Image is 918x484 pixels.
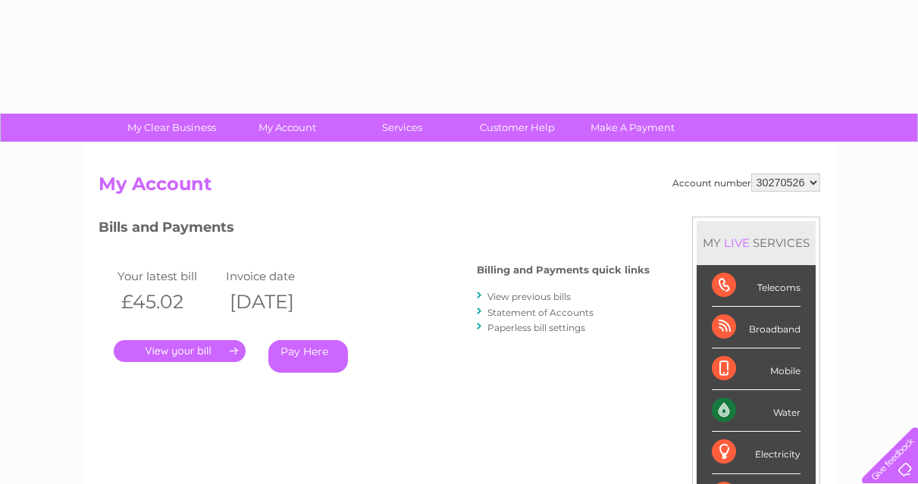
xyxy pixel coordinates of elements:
[99,173,820,202] h2: My Account
[712,348,801,390] div: Mobile
[224,114,349,142] a: My Account
[222,266,331,286] td: Invoice date
[114,266,223,286] td: Your latest bill
[268,340,348,373] a: Pay Here
[99,217,650,243] h3: Bills and Payments
[114,286,223,317] th: £45.02
[697,221,816,264] div: MY SERVICES
[487,322,585,333] a: Paperless bill settings
[570,114,695,142] a: Make A Payment
[340,114,465,142] a: Services
[487,307,594,318] a: Statement of Accounts
[712,432,801,473] div: Electricity
[672,173,820,192] div: Account number
[109,114,234,142] a: My Clear Business
[712,265,801,307] div: Telecoms
[455,114,580,142] a: Customer Help
[487,291,571,302] a: View previous bills
[721,236,753,250] div: LIVE
[114,340,246,362] a: .
[712,307,801,348] div: Broadband
[222,286,331,317] th: [DATE]
[477,264,650,276] h4: Billing and Payments quick links
[712,390,801,432] div: Water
